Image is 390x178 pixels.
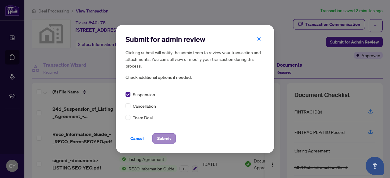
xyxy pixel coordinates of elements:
[366,157,384,175] button: Open asap
[133,91,155,98] span: Suspension
[133,114,153,121] span: Team Deal
[152,133,176,144] button: Submit
[126,133,149,144] button: Cancel
[157,134,171,143] span: Submit
[126,74,264,81] span: Check additional options if needed:
[257,37,261,41] span: close
[126,49,264,69] h5: Clicking submit will notify the admin team to review your transaction and attachments. You can st...
[133,103,156,109] span: Cancellation
[126,34,264,44] h2: Submit for admin review
[130,134,144,143] span: Cancel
